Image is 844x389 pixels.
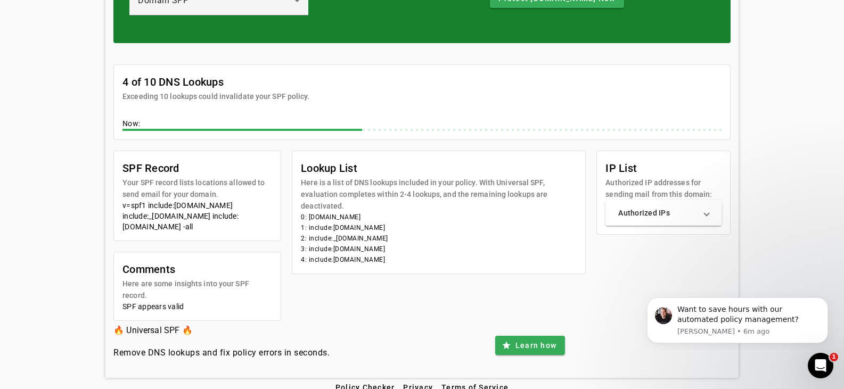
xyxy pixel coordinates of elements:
[113,346,330,359] h4: Remove DNS lookups and fix policy errors in seconds.
[301,244,577,254] li: 3: include:[DOMAIN_NAME]
[618,208,696,218] mat-panel-title: Authorized IPs
[122,278,272,301] mat-card-subtitle: Here are some insights into your SPF record.
[515,340,556,351] span: Learn how
[301,254,577,265] li: 4: include:[DOMAIN_NAME]
[301,160,577,177] mat-card-title: Lookup List
[122,177,272,200] mat-card-subtitle: Your SPF record lists locations allowed to send email for your domain.
[122,200,272,232] div: v=spf1 include:[DOMAIN_NAME] include:_[DOMAIN_NAME] include:[DOMAIN_NAME] -all
[122,261,272,278] mat-card-title: Comments
[122,301,272,312] div: SPF appears valid
[631,288,844,350] iframe: Intercom notifications message
[122,73,309,90] mat-card-title: 4 of 10 DNS Lookups
[122,90,309,102] mat-card-subtitle: Exceeding 10 lookups could invalidate your SPF policy.
[122,160,272,177] mat-card-title: SPF Record
[301,233,577,244] li: 2: include:_[DOMAIN_NAME]
[113,323,330,338] h3: 🔥 Universal SPF 🔥
[301,177,577,212] mat-card-subtitle: Here is a list of DNS lookups included in your policy. With Universal SPF, evaluation completes w...
[605,200,722,226] mat-expansion-panel-header: Authorized IPs
[605,177,722,200] mat-card-subtitle: Authorized IP addresses for sending mail from this domain:
[301,212,577,222] li: 0: [DOMAIN_NAME]
[605,160,722,177] mat-card-title: IP List
[495,336,565,355] button: Learn how
[122,118,722,131] div: Now:
[830,353,838,361] span: 1
[808,353,833,378] iframe: Intercom live chat
[301,222,577,233] li: 1: include:[DOMAIN_NAME]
